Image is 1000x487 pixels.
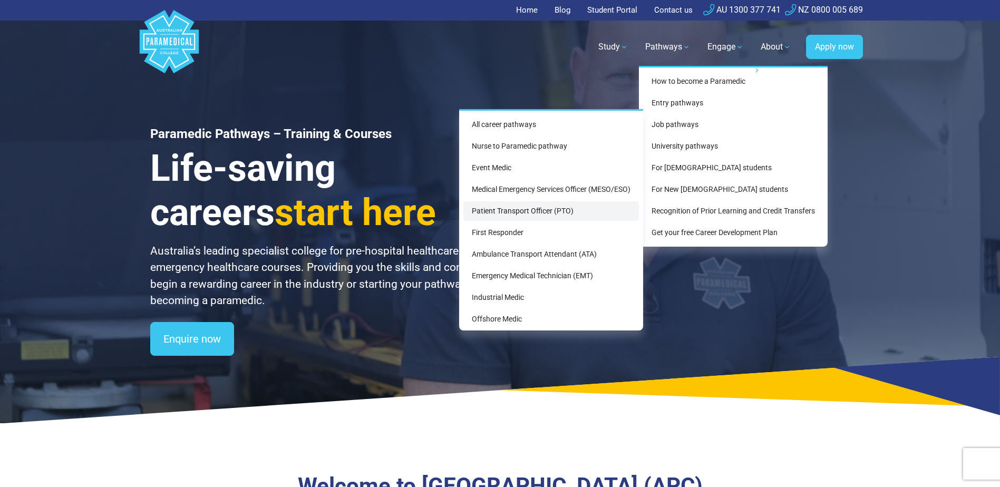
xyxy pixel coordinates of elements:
[463,158,639,178] a: Event Medic
[643,137,823,156] a: University pathways
[275,191,436,234] span: start here
[463,309,639,329] a: Offshore Medic
[643,201,823,221] a: Recognition of Prior Learning and Credit Transfers
[703,5,781,15] a: AU 1300 377 741
[643,223,823,242] a: Get your free Career Development Plan
[643,93,823,113] a: Entry pathways
[463,201,639,221] a: Patient Transport Officer (PTO)
[643,180,823,199] a: For New [DEMOGRAPHIC_DATA] students
[592,32,635,62] a: Study
[639,66,828,247] div: Pathways
[463,288,639,307] a: Industrial Medic
[138,21,201,74] a: Australian Paramedical College
[643,72,823,91] a: How to become a Paramedic
[463,137,639,156] a: Nurse to Paramedic pathway
[150,322,234,356] a: Enquire now
[463,266,639,286] a: Emergency Medical Technician (EMT)
[463,115,639,134] a: All career pathways
[643,158,823,178] a: For [DEMOGRAPHIC_DATA] students
[463,245,639,264] a: Ambulance Transport Attendant (ATA)
[785,5,863,15] a: NZ 0800 005 689
[643,115,823,134] a: Job pathways
[701,32,750,62] a: Engage
[754,32,798,62] a: About
[463,223,639,242] a: First Responder
[639,32,697,62] a: Pathways
[459,109,643,330] div: Entry pathways
[150,146,513,235] h3: Life-saving careers
[150,243,513,309] p: Australia’s leading specialist college for pre-hospital healthcare and non-emergency healthcare c...
[463,180,639,199] a: Medical Emergency Services Officer (MESO/ESO)
[150,126,513,142] h1: Paramedic Pathways – Training & Courses
[806,35,863,59] a: Apply now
